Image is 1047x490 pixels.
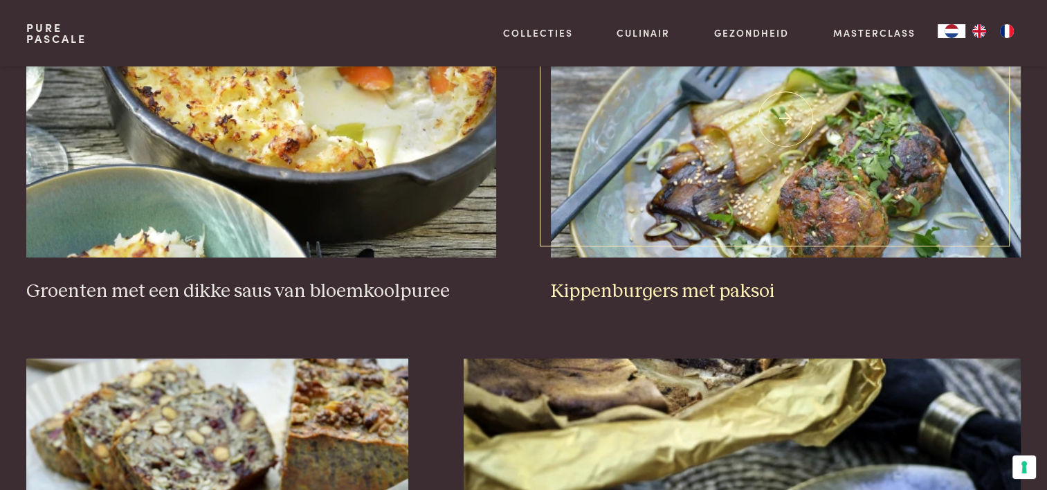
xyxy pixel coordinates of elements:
h3: Groenten met een dikke saus van bloemkoolpuree [26,280,495,304]
ul: Language list [965,24,1021,38]
a: FR [993,24,1021,38]
div: Language [938,24,965,38]
a: NL [938,24,965,38]
aside: Language selected: Nederlands [938,24,1021,38]
a: EN [965,24,993,38]
button: Uw voorkeuren voor toestemming voor trackingtechnologieën [1012,455,1036,479]
a: PurePascale [26,22,87,44]
a: Culinair [617,26,670,40]
h3: Kippenburgers met paksoi [551,280,1020,304]
a: Masterclass [833,26,916,40]
a: Gezondheid [714,26,789,40]
a: Collecties [503,26,573,40]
